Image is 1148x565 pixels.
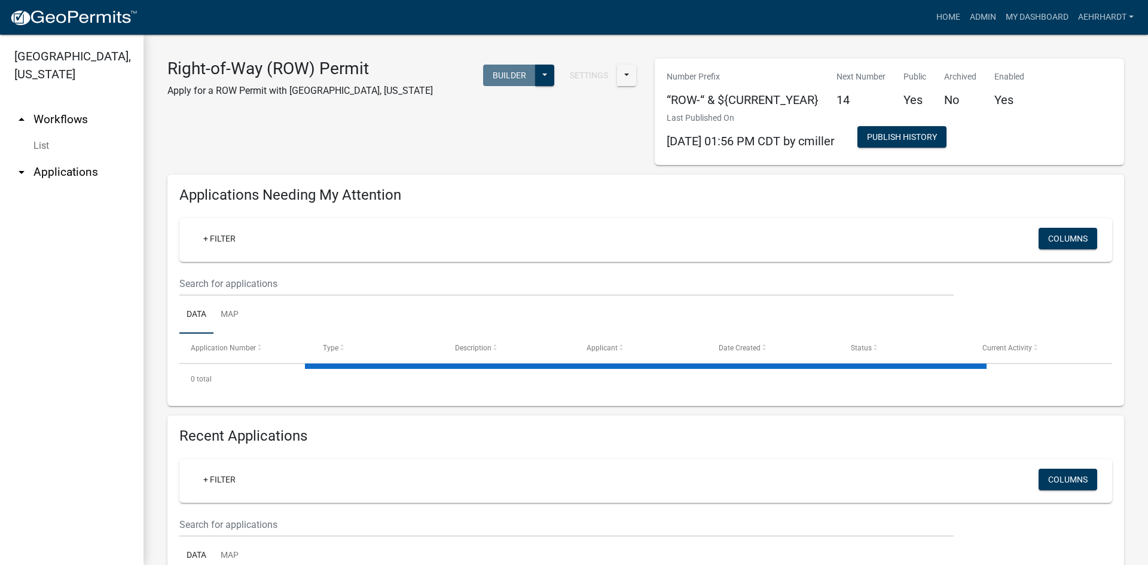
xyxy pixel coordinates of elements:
[667,71,819,83] p: Number Prefix
[965,6,1001,29] a: Admin
[443,334,575,362] datatable-header-cell: Description
[179,271,954,296] input: Search for applications
[707,334,839,362] datatable-header-cell: Date Created
[179,427,1112,445] h4: Recent Applications
[179,296,213,334] a: Data
[1039,228,1097,249] button: Columns
[312,334,444,362] datatable-header-cell: Type
[167,84,433,98] p: Apply for a ROW Permit with [GEOGRAPHIC_DATA], [US_STATE]
[179,334,312,362] datatable-header-cell: Application Number
[667,112,835,124] p: Last Published On
[857,126,947,148] button: Publish History
[194,228,245,249] a: + Filter
[839,334,972,362] datatable-header-cell: Status
[944,71,976,83] p: Archived
[191,344,256,352] span: Application Number
[836,71,886,83] p: Next Number
[994,71,1024,83] p: Enabled
[179,364,1112,394] div: 0 total
[1073,6,1138,29] a: aehrhardt
[213,296,246,334] a: Map
[903,93,926,107] h5: Yes
[903,71,926,83] p: Public
[1039,469,1097,490] button: Columns
[971,334,1103,362] datatable-header-cell: Current Activity
[587,344,618,352] span: Applicant
[167,59,433,79] h3: Right-of-Way (ROW) Permit
[851,344,872,352] span: Status
[323,344,338,352] span: Type
[836,93,886,107] h5: 14
[194,469,245,490] a: + Filter
[1001,6,1073,29] a: My Dashboard
[483,65,536,86] button: Builder
[179,187,1112,204] h4: Applications Needing My Attention
[14,165,29,179] i: arrow_drop_down
[857,133,947,143] wm-modal-confirm: Workflow Publish History
[932,6,965,29] a: Home
[179,512,954,537] input: Search for applications
[667,93,819,107] h5: “ROW-“ & ${CURRENT_YEAR}
[944,93,976,107] h5: No
[982,344,1032,352] span: Current Activity
[14,112,29,127] i: arrow_drop_up
[560,65,618,86] button: Settings
[994,93,1024,107] h5: Yes
[667,134,835,148] span: [DATE] 01:56 PM CDT by cmiller
[455,344,491,352] span: Description
[575,334,707,362] datatable-header-cell: Applicant
[719,344,761,352] span: Date Created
